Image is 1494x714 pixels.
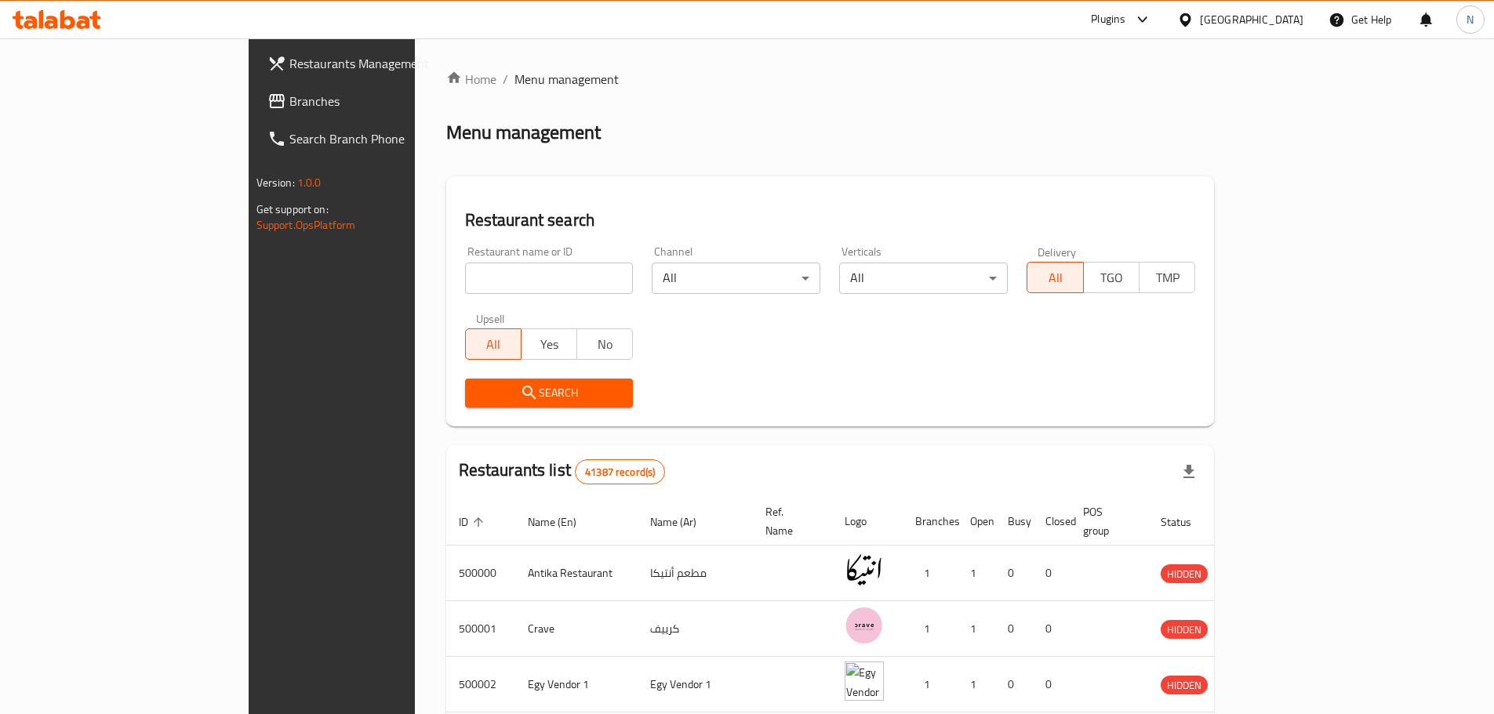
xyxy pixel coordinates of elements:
a: Search Branch Phone [255,120,498,158]
div: Export file [1170,453,1208,491]
span: Name (Ar) [650,513,717,531]
button: All [1027,262,1083,293]
li: / [503,70,508,89]
td: 1 [958,601,995,657]
div: All [839,263,1008,294]
h2: Restaurants list [459,458,666,484]
th: Busy [995,498,1033,545]
input: Search for restaurant name or ID.. [465,263,634,294]
td: 0 [1033,545,1071,601]
span: POS group [1083,502,1129,540]
td: 1 [903,657,958,712]
span: No [583,333,627,356]
a: Branches [255,82,498,120]
span: TGO [1090,266,1133,289]
span: Search [478,383,621,403]
img: Antika Restaurant [845,550,884,589]
td: 0 [995,545,1033,601]
button: TGO [1083,262,1140,293]
td: كرييف [638,601,753,657]
td: 1 [903,601,958,657]
span: 1.0.0 [297,172,322,193]
span: Menu management [514,70,619,89]
th: Closed [1033,498,1071,545]
th: Branches [903,498,958,545]
td: 1 [903,545,958,601]
td: Antika Restaurant [515,545,638,601]
span: Search Branch Phone [289,129,485,148]
div: Plugins [1091,10,1125,29]
th: Logo [832,498,903,545]
span: Name (En) [528,513,597,531]
span: Status [1161,513,1212,531]
td: 0 [995,601,1033,657]
span: Get support on: [256,199,329,219]
td: 0 [1033,601,1071,657]
h2: Menu management [446,120,601,145]
button: Search [465,379,634,408]
td: Egy Vendor 1 [638,657,753,712]
span: Restaurants Management [289,54,485,73]
h2: Restaurant search [465,208,1196,232]
img: Egy Vendor 1 [845,661,884,701]
span: Ref. Name [765,502,813,540]
span: TMP [1146,266,1189,289]
span: HIDDEN [1161,565,1208,583]
label: Upsell [476,313,505,324]
td: 1 [958,657,995,712]
div: [GEOGRAPHIC_DATA] [1200,11,1303,28]
td: Crave [515,601,638,657]
td: Egy Vendor 1 [515,657,638,712]
span: All [472,333,515,356]
div: All [652,263,820,294]
a: Support.OpsPlatform [256,215,356,235]
td: 0 [995,657,1033,712]
span: 41387 record(s) [576,465,664,480]
span: Yes [528,333,571,356]
button: TMP [1139,262,1195,293]
nav: breadcrumb [446,70,1215,89]
button: All [465,328,522,360]
span: ID [459,513,489,531]
span: HIDDEN [1161,676,1208,694]
div: Total records count [575,459,665,484]
img: Crave [845,606,884,645]
td: 1 [958,545,995,601]
span: N [1467,11,1474,28]
td: مطعم أنتيكا [638,545,753,601]
span: All [1034,266,1077,289]
span: HIDDEN [1161,621,1208,639]
a: Restaurants Management [255,45,498,82]
button: Yes [521,328,577,360]
label: Delivery [1038,246,1077,257]
th: Open [958,498,995,545]
span: Version: [256,172,295,193]
div: HIDDEN [1161,676,1208,694]
span: Branches [289,92,485,111]
td: 0 [1033,657,1071,712]
button: No [576,328,633,360]
div: HIDDEN [1161,620,1208,639]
